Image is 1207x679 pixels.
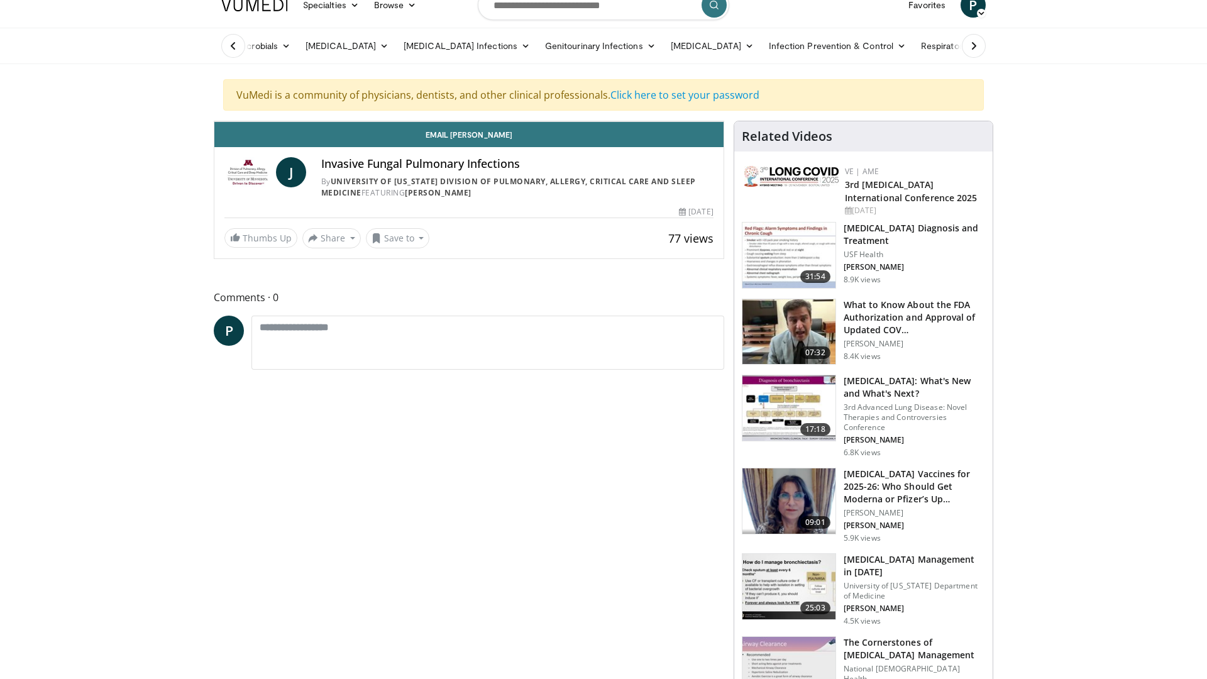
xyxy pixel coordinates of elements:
[844,222,985,247] h3: [MEDICAL_DATA] Diagnosis and Treatment
[844,299,985,336] h3: What to Know About the FDA Authorization and Approval of Updated COV…
[224,228,297,248] a: Thumbs Up
[845,205,983,216] div: [DATE]
[663,33,761,58] a: [MEDICAL_DATA]
[321,176,696,198] a: University of [US_STATE] Division of Pulmonary, Allergy, Critical Care and Sleep Medicine
[844,402,985,433] p: 3rd Advanced Lung Disease: Novel Therapies and Controversies Conference
[742,222,985,289] a: 31:54 [MEDICAL_DATA] Diagnosis and Treatment USF Health [PERSON_NAME] 8.9K views
[844,604,985,614] p: [PERSON_NAME]
[742,299,985,365] a: 07:32 What to Know About the FDA Authorization and Approval of Updated COV… [PERSON_NAME] 8.4K views
[800,602,830,614] span: 25:03
[610,88,759,102] a: Click here to set your password
[844,616,881,626] p: 4.5K views
[276,157,306,187] a: J
[844,339,985,349] p: [PERSON_NAME]
[844,636,985,661] h3: The Cornerstones of [MEDICAL_DATA] Management
[537,33,663,58] a: Genitourinary Infections
[844,468,985,505] h3: [MEDICAL_DATA] Vaccines for 2025-26: Who Should Get Moderna or Pfizer’s Up…
[844,581,985,601] p: University of [US_STATE] Department of Medicine
[845,166,879,177] a: VE | AME
[396,33,537,58] a: [MEDICAL_DATA] Infections
[844,262,985,272] p: [PERSON_NAME]
[214,289,724,306] span: Comments 0
[744,166,839,187] img: a2792a71-925c-4fc2-b8ef-8d1b21aec2f7.png.150x105_q85_autocrop_double_scale_upscale_version-0.2.jpg
[223,79,984,111] div: VuMedi is a community of physicians, dentists, and other clinical professionals.
[321,176,714,199] div: By FEATURING
[742,554,835,619] img: 53fb3f4b-febe-4458-8f4d-b7e4c97c629c.150x105_q85_crop-smart_upscale.jpg
[224,157,271,187] img: University of Minnesota Division of Pulmonary, Allergy, Critical Care and Sleep Medicine
[214,122,724,147] a: Email [PERSON_NAME]
[844,351,881,362] p: 8.4K views
[800,423,830,436] span: 17:18
[302,228,361,248] button: Share
[800,346,830,359] span: 07:32
[844,553,985,578] h3: [MEDICAL_DATA] Management in [DATE]
[742,129,832,144] h4: Related Videos
[844,435,985,445] p: [PERSON_NAME]
[844,533,881,543] p: 5.9K views
[321,157,714,171] h4: Invasive Fungal Pulmonary Infections
[668,231,714,246] span: 77 views
[800,270,830,283] span: 31:54
[844,250,985,260] p: USF Health
[800,516,830,529] span: 09:01
[298,33,396,58] a: [MEDICAL_DATA]
[214,316,244,346] a: P
[742,299,835,365] img: a1e50555-b2fd-4845-bfdc-3eac51376964.150x105_q85_crop-smart_upscale.jpg
[844,521,985,531] p: [PERSON_NAME]
[742,553,985,626] a: 25:03 [MEDICAL_DATA] Management in [DATE] University of [US_STATE] Department of Medicine [PERSON...
[742,468,835,534] img: 4e370bb1-17f0-4657-a42f-9b995da70d2f.png.150x105_q85_crop-smart_upscale.png
[844,375,985,400] h3: [MEDICAL_DATA]: What's New and What's Next?
[405,187,471,198] a: [PERSON_NAME]
[761,33,913,58] a: Infection Prevention & Control
[844,448,881,458] p: 6.8K views
[742,223,835,288] img: 912d4c0c-18df-4adc-aa60-24f51820003e.150x105_q85_crop-smart_upscale.jpg
[913,33,1030,58] a: Respiratory Infections
[679,206,713,218] div: [DATE]
[742,375,985,458] a: 17:18 [MEDICAL_DATA]: What's New and What's Next? 3rd Advanced Lung Disease: Novel Therapies and ...
[844,275,881,285] p: 8.9K views
[214,121,724,122] video-js: Video Player
[742,468,985,543] a: 09:01 [MEDICAL_DATA] Vaccines for 2025-26: Who Should Get Moderna or Pfizer’s Up… [PERSON_NAME] [...
[366,228,430,248] button: Save to
[845,179,978,204] a: 3rd [MEDICAL_DATA] International Conference 2025
[844,508,985,518] p: [PERSON_NAME]
[742,375,835,441] img: 8723abe7-f9a9-4f6c-9b26-6bd057632cd6.150x105_q85_crop-smart_upscale.jpg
